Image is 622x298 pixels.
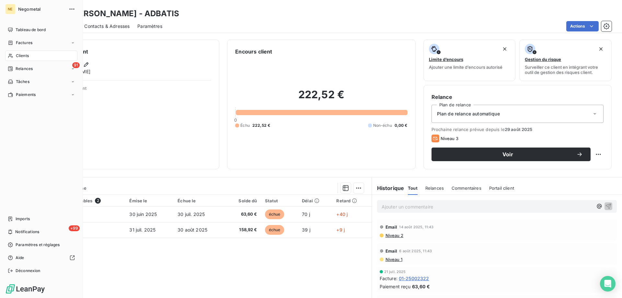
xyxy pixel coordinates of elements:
[84,23,130,30] span: Contacts & Adresses
[72,62,80,68] span: 91
[16,66,33,72] span: Relances
[489,185,514,191] span: Portail client
[384,270,406,274] span: 21 juil. 2025
[5,284,45,294] img: Logo LeanPay
[432,93,604,101] h6: Relance
[235,88,407,108] h2: 222,52 €
[437,111,500,117] span: Plan de relance automatique
[16,216,30,222] span: Imports
[372,184,404,192] h6: Historique
[95,198,101,204] span: 2
[252,123,270,128] span: 222,52 €
[234,117,237,123] span: 0
[15,229,39,235] span: Notifications
[16,92,36,98] span: Paiements
[336,198,367,203] div: Retard
[380,283,411,290] span: Paiement reçu
[235,48,272,55] h6: Encours client
[16,268,40,274] span: Déconnexion
[429,57,463,62] span: Limite d’encours
[5,4,16,14] div: NE
[386,224,397,230] span: Email
[399,249,432,253] span: 6 août 2025, 11:43
[240,123,250,128] span: Échu
[373,123,392,128] span: Non-échu
[336,227,345,232] span: +9 j
[16,27,46,33] span: Tableau de bord
[52,198,122,204] div: Pièces comptables
[399,225,433,229] span: 14 août 2025, 11:43
[395,123,408,128] span: 0,00 €
[5,253,77,263] a: Aide
[600,276,616,292] div: Open Intercom Messenger
[229,227,257,233] span: 158,92 €
[429,65,502,70] span: Ajouter une limite d’encours autorisé
[16,40,32,46] span: Factures
[129,227,155,232] span: 31 juil. 2025
[57,8,179,19] h3: AD [PERSON_NAME] - ADBATIS
[178,227,207,232] span: 30 août 2025
[386,248,397,254] span: Email
[423,40,516,81] button: Limite d’encoursAjouter une limite d’encours autorisé
[178,211,205,217] span: 30 juil. 2025
[412,283,430,290] span: 63,60 €
[525,65,606,75] span: Surveiller ce client en intégrant votre outil de gestion des risques client.
[452,185,481,191] span: Commentaires
[16,255,24,261] span: Aide
[505,127,533,132] span: 29 août 2025
[408,185,418,191] span: Tout
[525,57,561,62] span: Gestion du risque
[302,211,310,217] span: 70 j
[39,48,211,55] h6: Informations client
[432,148,591,161] button: Voir
[519,40,612,81] button: Gestion du risqueSurveiller ce client en intégrant votre outil de gestion des risques client.
[16,242,60,248] span: Paramètres et réglages
[129,211,157,217] span: 30 juin 2025
[380,275,397,282] span: Facture :
[385,233,403,238] span: Niveau 2
[265,225,284,235] span: échue
[265,209,284,219] span: échue
[229,198,257,203] div: Solde dû
[425,185,444,191] span: Relances
[265,198,294,203] div: Statut
[432,127,604,132] span: Prochaine relance prévue depuis le
[385,257,402,262] span: Niveau 1
[18,6,65,12] span: Negometal
[302,227,310,232] span: 39 j
[441,136,458,141] span: Niveau 3
[399,275,429,282] span: 01-25002322
[178,198,221,203] div: Échue le
[52,86,211,95] span: Propriétés Client
[129,198,170,203] div: Émise le
[137,23,162,30] span: Paramètres
[69,225,80,231] span: +99
[302,198,328,203] div: Délai
[229,211,257,218] span: 63,60 €
[566,21,599,31] button: Actions
[16,79,29,85] span: Tâches
[16,53,29,59] span: Clients
[439,152,576,157] span: Voir
[336,211,348,217] span: +40 j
